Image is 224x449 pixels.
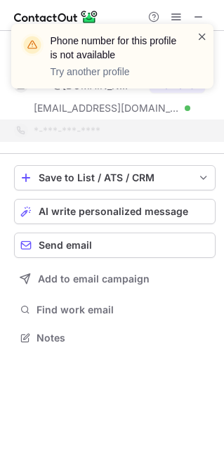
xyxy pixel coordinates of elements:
span: Add to email campaign [38,273,150,285]
span: Notes [37,332,210,344]
span: Send email [39,240,92,251]
img: ContactOut v5.3.10 [14,8,98,25]
button: Send email [14,233,216,258]
header: Phone number for this profile is not available [51,34,180,62]
span: Find work email [37,304,210,316]
p: Try another profile [51,65,180,79]
button: Find work email [14,300,216,320]
button: Add to email campaign [14,266,216,292]
span: AI write personalized message [39,206,188,217]
img: warning [21,34,44,56]
button: save-profile-one-click [14,165,216,190]
div: Save to List / ATS / CRM [39,172,191,183]
button: Notes [14,328,216,348]
button: AI write personalized message [14,199,216,224]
